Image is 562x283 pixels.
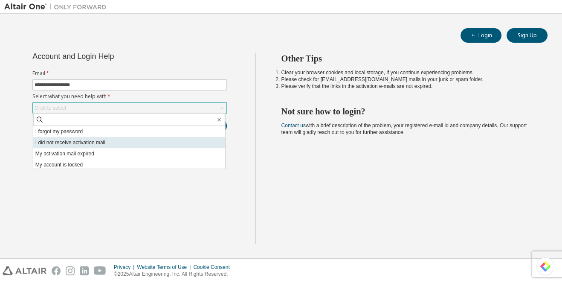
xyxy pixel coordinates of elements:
[281,76,533,83] li: Please check for [EMAIL_ADDRESS][DOMAIN_NAME] mails in your junk or spam folder.
[32,93,227,100] label: Select what you need help with
[507,28,548,43] button: Sign Up
[32,53,188,60] div: Account and Login Help
[461,28,501,43] button: Login
[281,123,306,128] a: Contact us
[3,266,46,275] img: altair_logo.svg
[281,123,527,135] span: with a brief description of the problem, your registered e-mail id and company details. Our suppo...
[52,266,61,275] img: facebook.svg
[137,264,193,271] div: Website Terms of Use
[35,105,66,111] div: Click to select
[33,103,226,113] div: Click to select
[281,106,533,117] h2: Not sure how to login?
[281,53,533,64] h2: Other Tips
[281,69,533,76] li: Clear your browser cookies and local storage, if you continue experiencing problems.
[281,83,533,90] li: Please verify that the links in the activation e-mails are not expired.
[193,264,235,271] div: Cookie Consent
[80,266,89,275] img: linkedin.svg
[114,271,235,278] p: © 2025 Altair Engineering, Inc. All Rights Reserved.
[114,264,137,271] div: Privacy
[4,3,111,11] img: Altair One
[32,70,227,77] label: Email
[66,266,75,275] img: instagram.svg
[94,266,106,275] img: youtube.svg
[33,126,225,137] li: I forgot my password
